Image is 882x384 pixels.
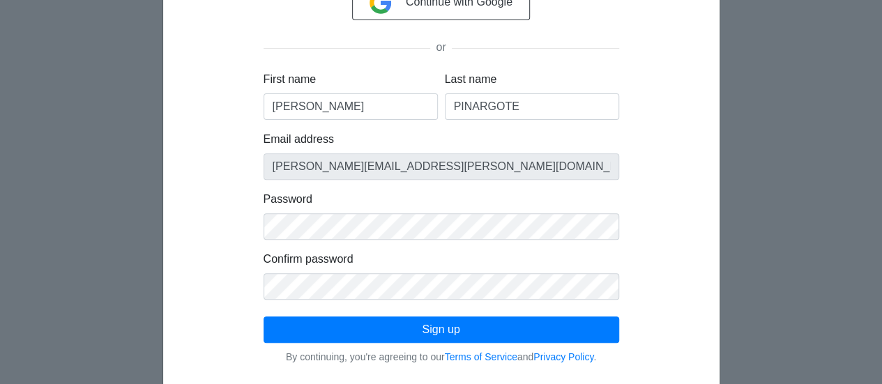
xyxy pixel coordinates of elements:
[533,351,593,362] a: Privacy Policy
[445,351,517,362] a: Terms of Service
[264,191,312,208] label: Password
[264,251,353,268] label: Confirm password
[430,41,451,53] span: or
[445,71,497,88] label: Last name
[286,351,596,362] small: By continuing, you're agreeing to our and .
[264,131,334,148] label: Email address
[264,71,317,88] label: First name
[264,316,619,343] button: Sign up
